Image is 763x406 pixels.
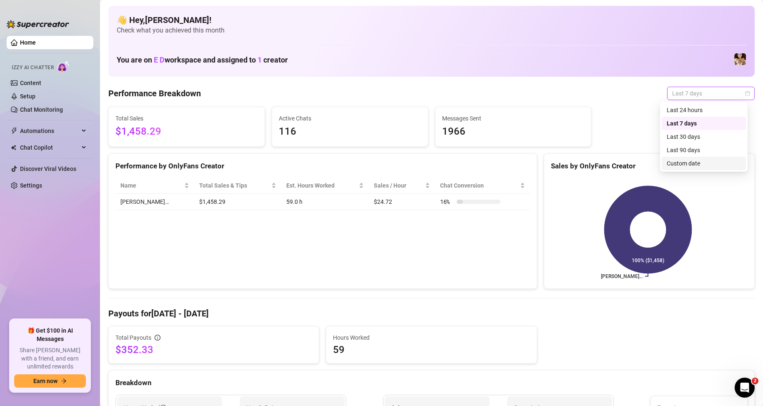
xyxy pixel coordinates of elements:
span: Chat Copilot [20,141,79,154]
div: Custom date [667,159,741,168]
th: Sales / Hour [369,178,435,194]
span: Izzy AI Chatter [12,64,54,72]
span: 116 [279,124,421,140]
div: Breakdown [115,377,748,388]
td: 59.0 h [281,194,369,210]
span: 🎁 Get $100 in AI Messages [14,327,86,343]
div: Last 7 days [662,117,746,130]
div: Last 30 days [662,130,746,143]
a: Settings [20,182,42,189]
th: Total Sales & Tips [194,178,281,194]
span: 2 [752,378,758,384]
span: Check what you achieved this month [117,26,746,35]
a: Chat Monitoring [20,106,63,113]
span: Earn now [33,378,58,384]
a: Content [20,80,41,86]
div: Last 24 hours [662,103,746,117]
span: calendar [745,91,750,96]
th: Name [115,178,194,194]
div: Last 90 days [667,145,741,155]
iframe: Intercom live chat [735,378,755,398]
span: Automations [20,124,79,138]
span: 59 [333,343,530,356]
span: Share [PERSON_NAME] with a friend, and earn unlimited rewards [14,346,86,371]
td: [PERSON_NAME]… [115,194,194,210]
button: Earn nowarrow-right [14,374,86,388]
span: Total Sales & Tips [199,181,270,190]
h4: Payouts for [DATE] - [DATE] [108,308,755,319]
span: Chat Conversion [440,181,518,190]
span: info-circle [155,335,160,341]
td: $1,458.29 [194,194,281,210]
a: Setup [20,93,35,100]
th: Chat Conversion [435,178,530,194]
text: [PERSON_NAME]… [601,273,643,279]
div: Last 7 days [667,119,741,128]
span: Hours Worked [333,333,530,342]
span: Active Chats [279,114,421,123]
div: Last 30 days [667,132,741,141]
a: Discover Viral Videos [20,165,76,172]
div: Last 90 days [662,143,746,157]
span: thunderbolt [11,128,18,134]
span: arrow-right [61,378,67,384]
span: $352.33 [115,343,312,356]
a: Home [20,39,36,46]
h4: 👋 Hey, [PERSON_NAME] ! [117,14,746,26]
h1: You are on workspace and assigned to creator [117,55,288,65]
div: Sales by OnlyFans Creator [551,160,748,172]
span: 16 % [440,197,453,206]
span: 1966 [442,124,585,140]
h4: Performance Breakdown [108,88,201,99]
span: Total Sales [115,114,258,123]
img: logo-BBDzfeDw.svg [7,20,69,28]
span: Sales / Hour [374,181,423,190]
img: AI Chatter [57,60,70,73]
span: Name [120,181,183,190]
span: $1,458.29 [115,124,258,140]
td: $24.72 [369,194,435,210]
div: Last 24 hours [667,105,741,115]
span: Messages Sent [442,114,585,123]
div: Est. Hours Worked [286,181,357,190]
div: Custom date [662,157,746,170]
img: vixie [734,53,746,65]
div: Performance by OnlyFans Creator [115,160,530,172]
span: E D [154,55,165,64]
span: 1 [258,55,262,64]
span: Total Payouts [115,333,151,342]
img: Chat Copilot [11,145,16,150]
span: Last 7 days [672,87,750,100]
